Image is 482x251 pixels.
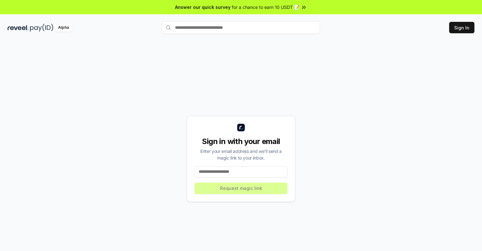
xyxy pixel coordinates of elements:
[195,148,287,161] div: Enter your email address and we’ll send a magic link to your inbox.
[449,22,474,33] button: Sign In
[55,24,72,32] div: Alpha
[237,124,245,131] img: logo_small
[8,24,29,32] img: reveel_dark
[195,136,287,147] div: Sign in with your email
[175,4,231,10] span: Answer our quick survey
[232,4,299,10] span: for a chance to earn 10 USDT 📝
[30,24,53,32] img: pay_id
